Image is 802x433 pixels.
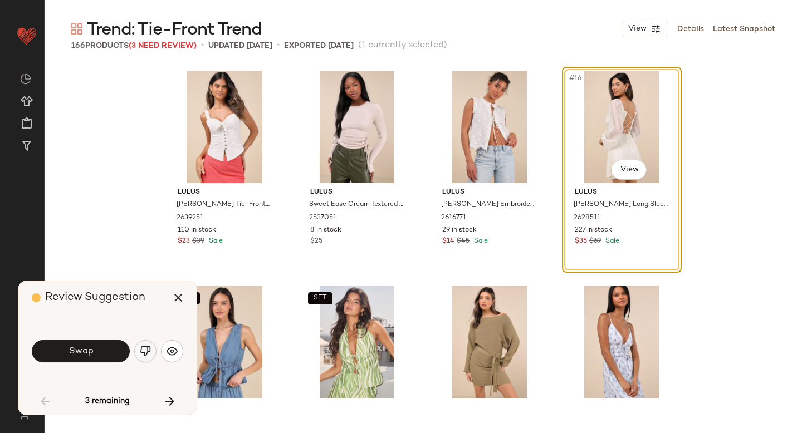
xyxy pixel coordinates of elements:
[85,396,130,406] span: 3 remaining
[207,238,223,245] span: Sale
[457,237,470,247] span: $45
[140,346,151,357] img: svg%3e
[71,40,197,52] div: Products
[167,346,178,357] img: svg%3e
[68,346,93,357] span: Swap
[45,292,145,303] span: Review Suggestion
[574,213,600,223] span: 2628511
[301,286,413,398] img: 12910241_2675651.jpg
[433,71,545,183] img: 12548241_2616771.jpg
[308,292,332,304] button: SET
[566,286,678,398] img: 12590581_2606891.jpg
[277,39,280,52] span: •
[309,200,403,210] span: Sweet Ease Cream Textured Ribbed Ruched Long Sleeve Top
[713,23,775,35] a: Latest Snapshot
[129,42,197,50] span: (3 Need Review)
[16,24,38,47] img: heart_red.DM2ytmEG.svg
[310,225,341,235] span: 8 in stock
[611,160,647,180] button: View
[208,40,272,52] p: updated [DATE]
[71,23,82,35] img: svg%3e
[301,71,413,183] img: 12115041_2537051.jpg
[310,188,404,198] span: Lulus
[177,200,271,210] span: [PERSON_NAME] Tie-Front Button-Up Tank Top
[442,237,454,247] span: $14
[169,71,281,183] img: 12585681_2639251.jpg
[13,411,35,420] img: svg%3e
[677,23,704,35] a: Details
[284,40,354,52] p: Exported [DATE]
[87,19,262,41] span: Trend: Tie-Front Trend
[574,200,668,210] span: [PERSON_NAME] Long Sleeve Lace-Up Mini Dress
[442,188,536,198] span: Lulus
[628,24,647,33] span: View
[358,39,447,52] span: (1 currently selected)
[20,73,31,85] img: svg%3e
[441,213,466,223] span: 2616771
[568,73,584,84] span: #16
[442,225,477,235] span: 29 in stock
[178,188,272,198] span: Lulus
[71,42,85,50] span: 166
[309,213,336,223] span: 2537051
[192,237,204,247] span: $39
[178,225,216,235] span: 110 in stock
[619,165,638,174] span: View
[622,21,668,37] button: View
[201,39,204,52] span: •
[313,294,327,302] span: SET
[433,286,545,398] img: 12191901_2525391.jpg
[178,237,190,247] span: $23
[177,213,203,223] span: 2639251
[472,238,488,245] span: Sale
[441,200,535,210] span: [PERSON_NAME] Embroidered Ruffled Tie-Front Sleeveless Top
[32,340,130,362] button: Swap
[566,71,678,183] img: 12674181_2628511.jpg
[310,237,322,247] span: $25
